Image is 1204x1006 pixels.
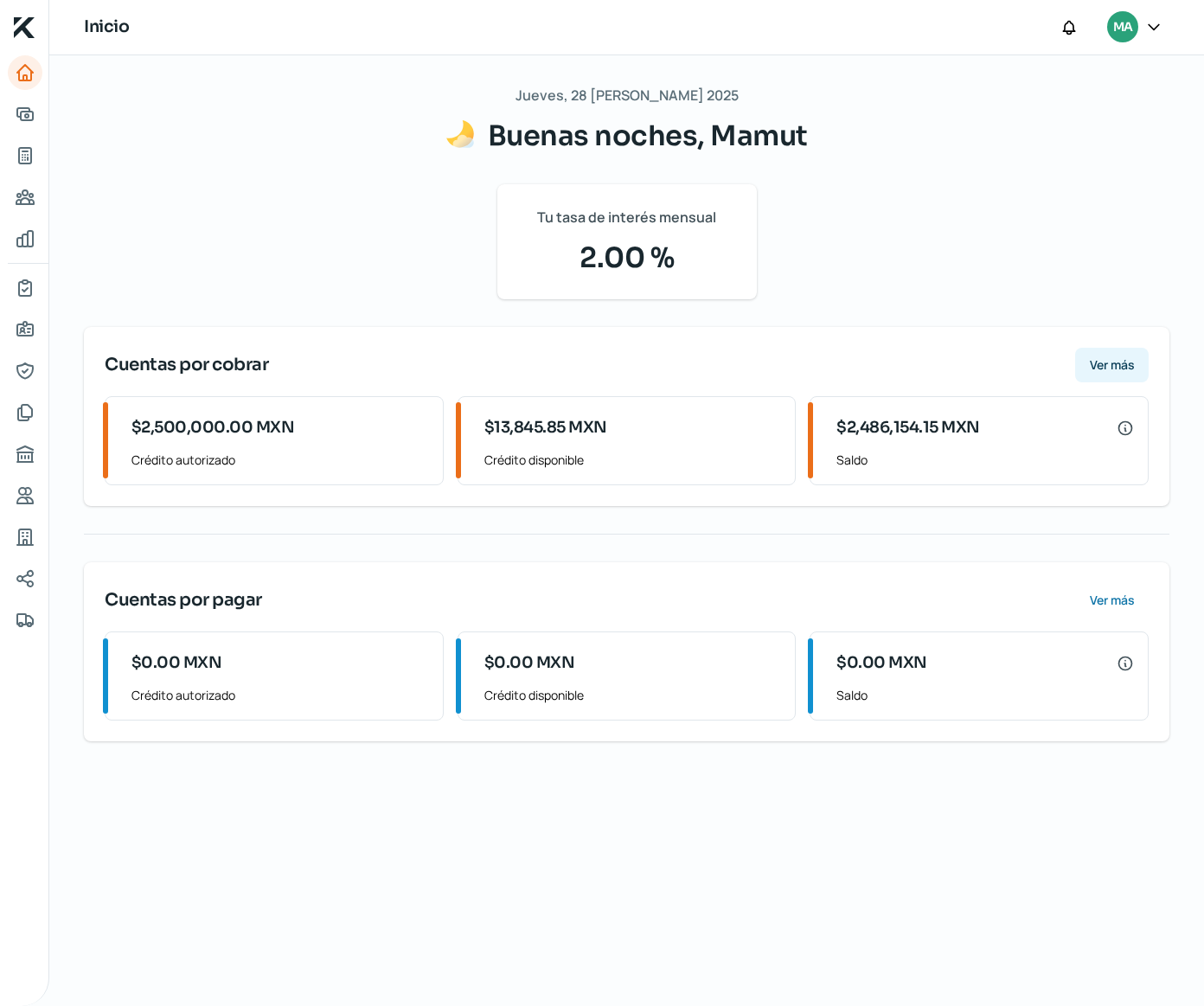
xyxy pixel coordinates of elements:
span: Jueves, 28 [PERSON_NAME] 2025 [516,83,739,108]
img: Saludos [446,120,474,148]
a: Documentos [8,395,42,430]
a: Buró de crédito [8,437,42,471]
span: 2.00 % [518,237,736,279]
a: Industria [8,520,42,554]
span: Buenas noches, Mamut [488,119,808,153]
span: $0.00 MXN [836,651,927,675]
button: Ver más [1075,348,1149,382]
a: Mi contrato [8,271,42,305]
span: $13,845.85 MXN [484,416,607,439]
a: Referencias [8,478,42,513]
h1: Inicio [84,15,129,40]
span: $0.00 MXN [484,651,575,675]
button: Ver más [1075,583,1149,618]
a: Redes sociales [8,561,42,596]
span: Saldo [836,684,1134,706]
span: Tu tasa de interés mensual [537,205,716,230]
a: Mis finanzas [8,221,42,256]
span: Crédito disponible [484,449,782,471]
span: $2,500,000.00 MXN [131,416,295,439]
span: MA [1113,17,1132,38]
a: Inicio [8,55,42,90]
span: Ver más [1090,359,1135,371]
span: $0.00 MXN [131,651,222,675]
span: Cuentas por cobrar [105,352,268,378]
a: Tus créditos [8,138,42,173]
a: Representantes [8,354,42,388]
span: $2,486,154.15 MXN [836,416,980,439]
span: Saldo [836,449,1134,471]
a: Adelantar facturas [8,97,42,131]
a: Pago a proveedores [8,180,42,215]
span: Ver más [1090,594,1135,606]
span: Crédito autorizado [131,449,429,471]
a: Información general [8,312,42,347]
span: Cuentas por pagar [105,587,262,613]
span: Crédito autorizado [131,684,429,706]
span: Crédito disponible [484,684,782,706]
a: Colateral [8,603,42,638]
